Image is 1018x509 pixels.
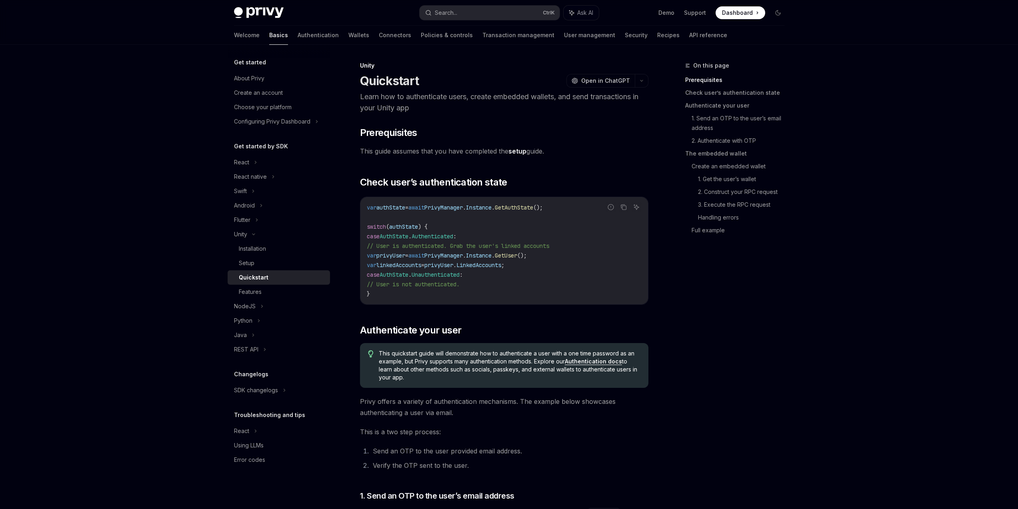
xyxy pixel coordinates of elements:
span: ( [386,223,389,230]
h5: Changelogs [234,369,268,379]
span: : [460,271,463,278]
a: Choose your platform [228,100,330,114]
span: case [367,233,380,240]
a: Create an embedded wallet [692,160,791,173]
div: Features [239,287,262,297]
button: Search...CtrlK [420,6,560,20]
div: Search... [435,8,457,18]
span: PrivyManager [424,252,463,259]
span: LinkedAccounts [456,261,501,269]
a: Demo [658,9,674,17]
div: REST API [234,345,258,354]
span: case [367,271,380,278]
span: PrivyManager [424,204,463,211]
a: Connectors [379,26,411,45]
h5: Troubleshooting and tips [234,410,305,420]
div: Unity [234,230,247,239]
a: Transaction management [482,26,554,45]
span: await [408,204,424,211]
button: Ask AI [564,6,599,20]
span: = [405,204,408,211]
a: API reference [689,26,727,45]
a: User management [564,26,615,45]
span: Unauthenticated [412,271,460,278]
li: Send an OTP to the user provided email address. [370,445,648,457]
span: linkedAccounts [376,261,421,269]
span: var [367,261,376,269]
span: Open in ChatGPT [581,77,630,85]
a: The embedded wallet [685,147,791,160]
span: Dashboard [722,9,753,17]
span: privyUser [424,261,453,269]
span: Ask AI [577,9,593,17]
a: Support [684,9,706,17]
a: setup [508,147,526,156]
div: SDK changelogs [234,385,278,395]
span: . [463,252,466,259]
span: Instance [466,204,492,211]
h1: Quickstart [360,74,419,88]
a: Create an account [228,86,330,100]
div: Flutter [234,215,250,225]
span: GetUser [495,252,517,259]
div: Swift [234,186,247,196]
div: Configuring Privy Dashboard [234,117,310,126]
a: Quickstart [228,270,330,285]
a: 1. Get the user’s wallet [698,173,791,186]
a: Welcome [234,26,260,45]
span: On this page [693,61,729,70]
div: React [234,426,249,436]
span: Check user’s authentication state [360,176,507,189]
span: This quickstart guide will demonstrate how to authenticate a user with a one time password as an ... [379,349,640,381]
svg: Tip [368,350,374,357]
span: ) { [418,223,428,230]
span: Privy offers a variety of authentication mechanisms. The example below showcases authenticating a... [360,396,648,418]
div: Unity [360,62,648,70]
div: Java [234,330,247,340]
a: Check user’s authentication state [685,86,791,99]
span: Prerequisites [360,126,417,139]
a: Authenticate your user [685,99,791,112]
span: AuthState [380,233,408,240]
span: This guide assumes that you have completed the guide. [360,146,648,157]
div: React native [234,172,267,182]
div: Setup [239,258,254,268]
span: Instance [466,252,492,259]
button: Open in ChatGPT [566,74,635,88]
button: Copy the contents from the code block [618,202,629,212]
a: Authentication [298,26,339,45]
a: Prerequisites [685,74,791,86]
div: Using LLMs [234,441,264,450]
span: This is a two step process: [360,426,648,437]
a: Features [228,285,330,299]
span: switch [367,223,386,230]
p: Learn how to authenticate users, create embedded wallets, and send transactions in your Unity app [360,91,648,114]
span: (); [533,204,543,211]
a: Setup [228,256,330,270]
span: Authenticate your user [360,324,462,337]
span: authState [376,204,405,211]
a: Dashboard [716,6,765,19]
span: await [408,252,424,259]
span: = [405,252,408,259]
span: AuthState [380,271,408,278]
a: 3. Execute the RPC request [698,198,791,211]
h5: Get started [234,58,266,67]
span: GetAuthState [495,204,533,211]
span: // User is not authenticated. [367,281,460,288]
span: var [367,252,376,259]
a: 2. Construct your RPC request [698,186,791,198]
span: . [408,233,412,240]
li: Verify the OTP sent to the user. [370,460,648,471]
a: Recipes [657,26,680,45]
span: . [492,204,495,211]
div: React [234,158,249,167]
span: . [408,271,412,278]
span: var [367,204,376,211]
button: Toggle dark mode [772,6,784,19]
button: Report incorrect code [606,202,616,212]
a: Wallets [348,26,369,45]
span: Authenticated [412,233,453,240]
h5: Get started by SDK [234,142,288,151]
a: 2. Authenticate with OTP [692,134,791,147]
